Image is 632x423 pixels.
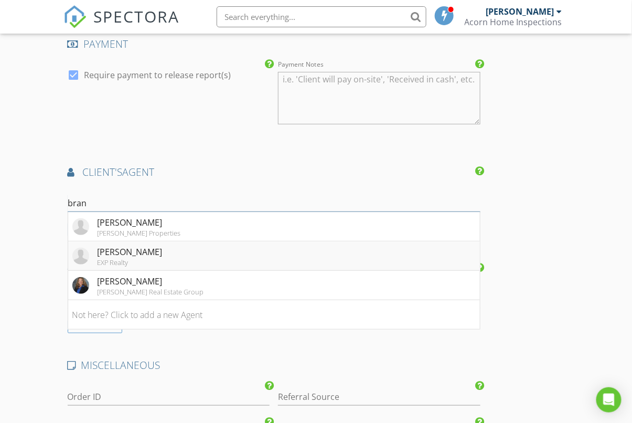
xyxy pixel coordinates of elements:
li: Not here? Click to add a new Agent [68,300,480,330]
div: EXP Realty [98,258,163,267]
div: [PERSON_NAME] Real Estate Group [98,288,204,296]
a: SPECTORA [63,14,180,36]
label: Require payment to release report(s) [84,70,231,80]
input: Search for an Agent [68,195,480,212]
h4: PAYMENT [68,37,480,51]
h4: AGENT [68,165,480,179]
img: default-user-f0147aede5fd5fa78ca7ade42f37bd4542148d508eef1c3d3ea960f66861d68b.jpg [72,248,89,265]
input: Referral Source [278,388,480,406]
input: Search everything... [217,6,426,27]
div: [PERSON_NAME] Properties [98,229,181,237]
div: [PERSON_NAME] [98,216,181,229]
img: data [72,277,89,294]
div: [PERSON_NAME] [98,275,204,288]
img: default-user-f0147aede5fd5fa78ca7ade42f37bd4542148d508eef1c3d3ea960f66861d68b.jpg [72,218,89,235]
div: Acorn Home Inspections [465,17,562,27]
span: client's [82,165,122,179]
h4: MISCELLANEOUS [68,358,480,372]
img: The Best Home Inspection Software - Spectora [63,5,87,28]
span: SPECTORA [94,5,180,27]
div: [PERSON_NAME] [98,246,163,258]
div: [PERSON_NAME] [486,6,554,17]
div: Open Intercom Messenger [596,387,622,413]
